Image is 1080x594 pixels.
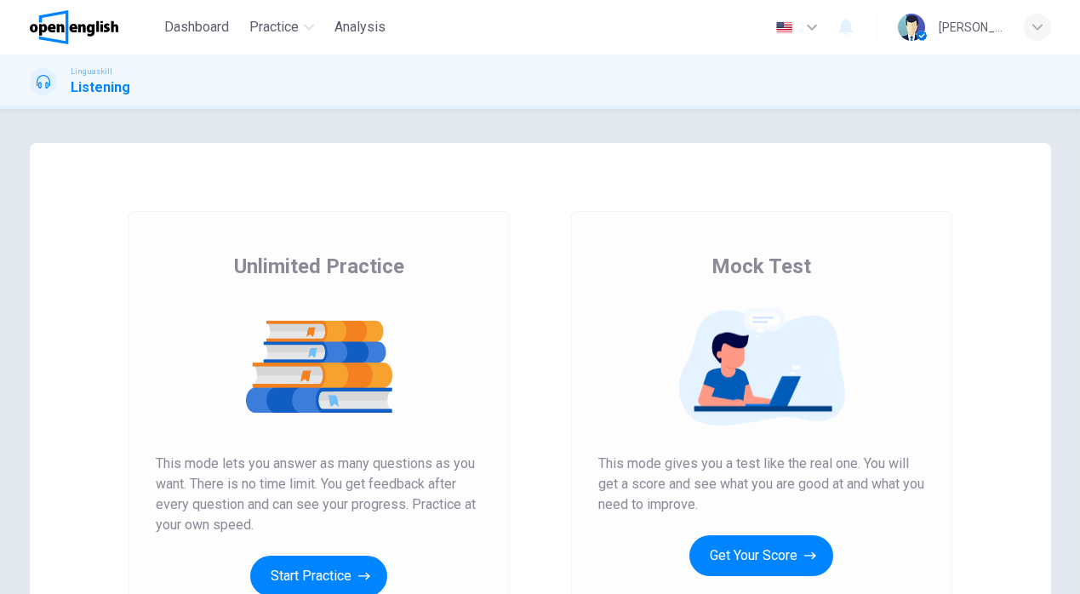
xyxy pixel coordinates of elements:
a: OpenEnglish logo [30,10,158,44]
span: Practice [249,17,299,37]
img: OpenEnglish logo [30,10,119,44]
img: en [774,21,795,34]
span: Linguaskill [71,66,112,77]
h1: Listening [71,77,130,98]
img: Profile picture [898,14,925,41]
span: Analysis [334,17,386,37]
span: Mock Test [711,253,811,280]
span: Unlimited Practice [234,253,404,280]
button: Practice [243,12,321,43]
span: This mode gives you a test like the real one. You will get a score and see what you are good at a... [598,454,925,515]
button: Get Your Score [689,535,833,576]
button: Analysis [328,12,392,43]
div: [PERSON_NAME] [939,17,1003,37]
span: This mode lets you answer as many questions as you want. There is no time limit. You get feedback... [156,454,483,535]
button: Dashboard [157,12,236,43]
span: Dashboard [164,17,229,37]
